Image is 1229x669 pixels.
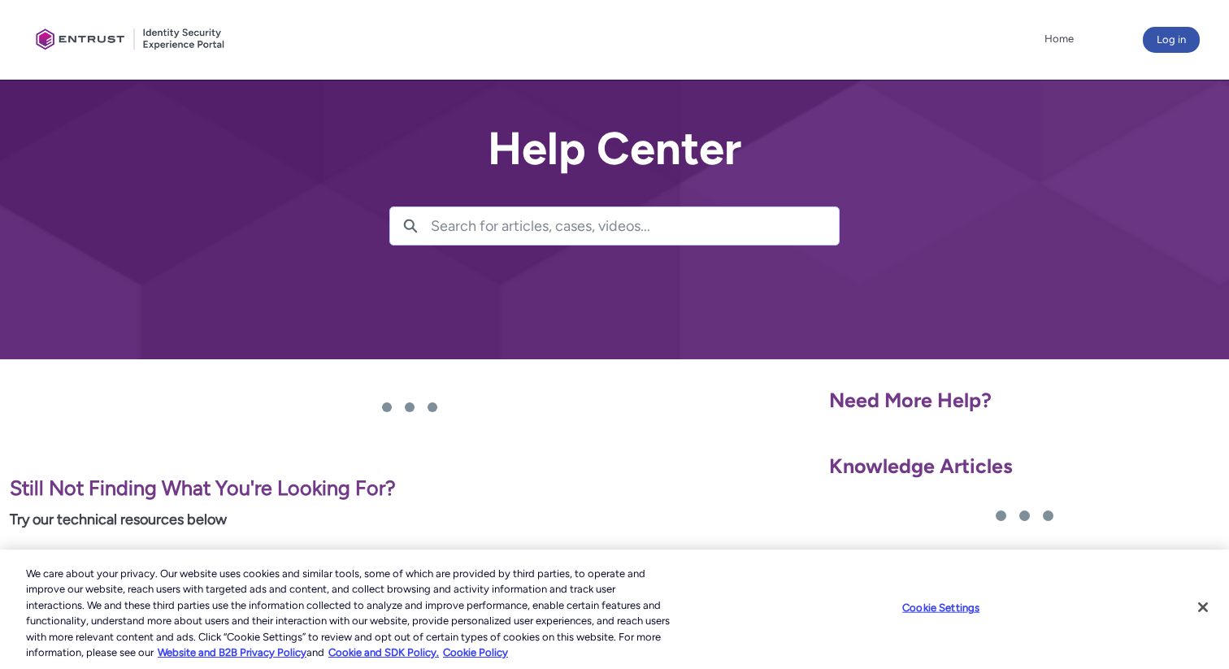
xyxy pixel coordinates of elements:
h2: Help Center [389,124,840,174]
p: Still Not Finding What You're Looking For? [10,473,810,504]
a: More information about our cookie policy., opens in a new tab [158,646,306,658]
button: Cookie Settings [890,592,992,624]
span: Knowledge Articles [829,454,1013,478]
a: Cookie Policy [443,646,508,658]
button: Search [390,207,431,245]
button: Log in [1143,27,1200,53]
input: Search for articles, cases, videos... [431,207,839,245]
button: Close [1185,589,1221,625]
div: We care about your privacy. Our website uses cookies and similar tools, some of which are provide... [26,566,676,661]
a: Home [1040,27,1078,51]
span: Need More Help? [829,388,992,412]
p: Try our technical resources below [10,509,810,531]
a: Cookie and SDK Policy. [328,646,439,658]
